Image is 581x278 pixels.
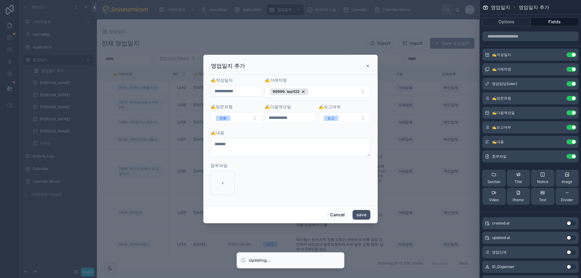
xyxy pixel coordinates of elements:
[519,4,549,11] span: 영업일지 추가
[270,88,308,95] button: Unselect 7304
[319,112,370,124] button: Select Button
[507,188,530,205] button: iframe
[353,210,370,220] button: save
[249,257,271,263] div: Updating...
[539,198,547,202] span: Text
[482,188,506,205] button: Video
[561,198,573,202] span: Divider
[487,179,501,184] span: Section
[265,77,287,83] span: ✍️거래처명
[492,110,515,115] span: ✍️다음액션일
[211,77,233,83] span: ✍️작성일자
[514,179,522,184] span: Title
[492,264,514,269] span: ID_Dispenser
[265,104,291,109] span: ✍️다음액션일
[219,116,227,121] div: 전화
[326,210,349,220] button: Cancel
[562,179,572,184] span: Image
[482,170,506,187] button: Section
[556,188,579,205] button: Divider
[211,104,233,109] span: ✍️방문유형
[531,188,554,205] button: Text
[211,62,245,70] h3: 영업일지 추가
[273,89,300,94] span: 99999. test123
[492,154,507,159] span: 첨부파일
[531,170,554,187] button: Notice
[556,170,579,187] button: Image
[319,104,341,109] span: ✍️보고여부
[492,125,511,130] span: ✍️보고여부
[492,67,511,72] span: ✍️거래처명
[513,198,524,202] span: iframe
[492,250,507,255] span: 영업단계
[492,221,510,226] span: created at
[537,179,548,184] span: Notice
[211,130,224,135] span: ✍️내용
[492,81,517,86] span: 영업담당(User)
[531,18,579,26] button: Fields
[491,4,510,11] span: 영업일지
[507,170,530,187] button: Title
[482,18,531,26] button: Options
[327,116,335,121] div: 보고
[211,112,262,124] button: Select Button
[492,96,511,101] span: ✍️방문유형
[211,163,228,168] span: 첨부파일
[492,52,511,57] span: ✍️작성일자
[492,139,504,144] span: ✍️내용
[265,86,370,98] button: Select Button
[492,235,510,240] span: updated at
[489,198,499,202] span: Video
